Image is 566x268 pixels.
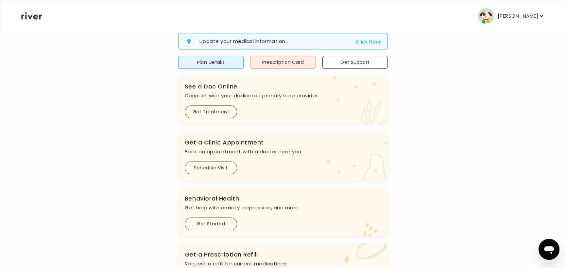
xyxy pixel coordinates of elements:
[185,91,381,100] p: Connect with your dedicated primary care provider
[478,8,545,24] button: user avatar[PERSON_NAME]
[185,82,381,91] h3: See a Doc Online
[539,239,559,260] iframe: Button to launch messaging window
[185,203,381,212] p: Get help with anxiety, depression, and more
[185,162,237,174] button: Schedule Visit
[498,11,538,21] p: [PERSON_NAME]
[185,147,381,156] p: Book an appointment with a doctor near you
[322,56,388,69] button: Get Support
[185,105,237,118] button: Get Treatment
[185,138,381,147] h3: Get a Clinic Appointment
[250,56,316,69] button: Prescription Card
[199,38,286,45] p: Update your medical information.
[178,56,244,69] button: Plan Details
[185,250,381,259] h3: Get a Prescription Refill
[185,194,381,203] h3: Behavioral Health
[478,8,494,24] img: user avatar
[185,218,237,230] button: Get Started
[356,38,381,46] button: Click Here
